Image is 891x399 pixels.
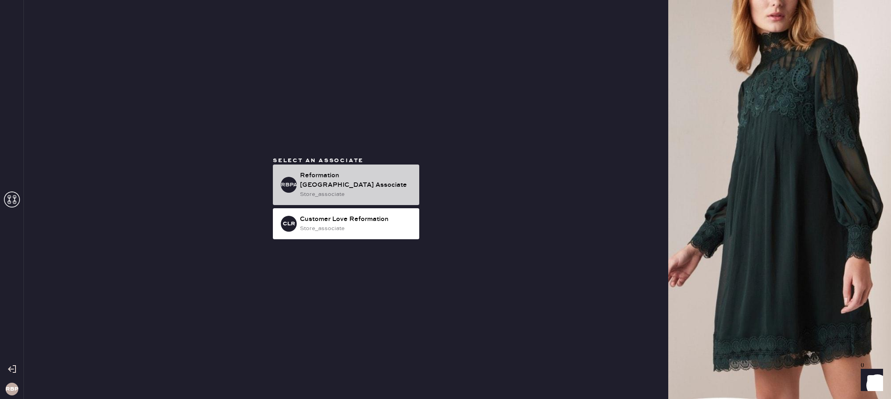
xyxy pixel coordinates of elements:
iframe: Front Chat [853,363,887,397]
h3: RBPA [281,182,297,188]
div: store_associate [300,224,413,233]
div: Reformation [GEOGRAPHIC_DATA] Associate [300,171,413,190]
div: store_associate [300,190,413,199]
span: Select an associate [273,157,364,164]
h3: CLR [283,221,295,227]
div: Customer Love Reformation [300,215,413,224]
h3: RBP [6,386,18,392]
